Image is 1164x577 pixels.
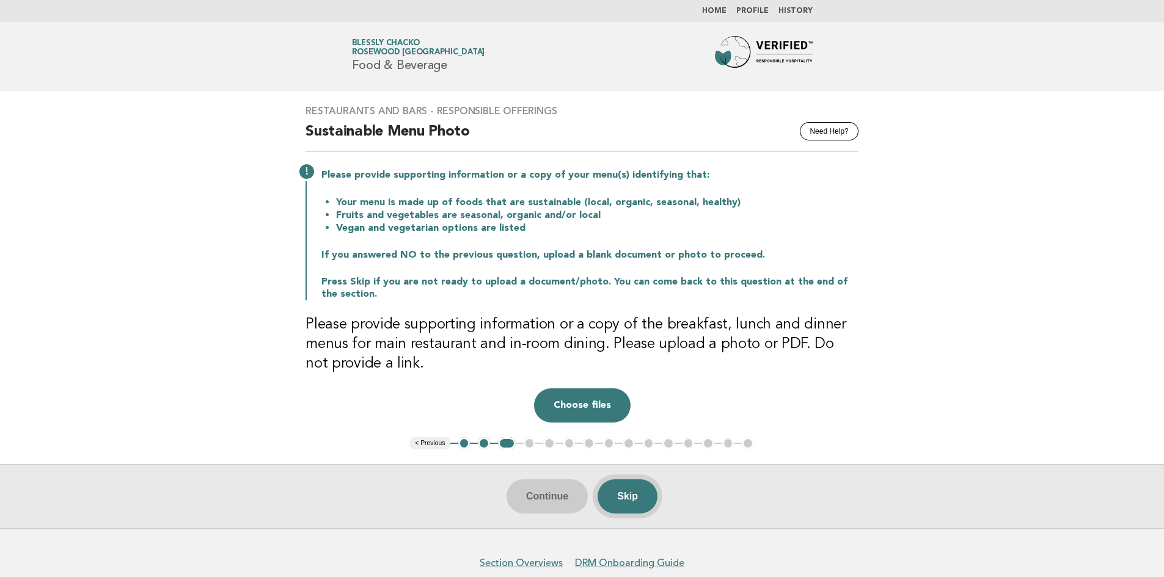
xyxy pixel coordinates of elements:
h2: Sustainable Menu Photo [306,122,858,152]
p: If you answered NO to the previous question, upload a blank document or photo to proceed. [321,249,858,261]
img: Forbes Travel Guide [715,36,813,75]
a: DRM Onboarding Guide [575,557,684,569]
a: Blessly chackoRosewood [GEOGRAPHIC_DATA] [352,39,485,56]
li: Your menu is made up of foods that are sustainable (local, organic, seasonal, healthy) [336,196,858,209]
button: < Previous [410,437,450,449]
h1: Food & Beverage [352,40,485,71]
button: 1 [458,437,470,449]
button: 2 [478,437,490,449]
button: Skip [598,479,657,513]
a: Home [702,7,727,15]
p: Please provide supporting information or a copy of your menu(s) identifying that: [321,169,858,181]
li: Fruits and vegetables are seasonal, organic and/or local [336,209,858,222]
h3: Please provide supporting information or a copy of the breakfast, lunch and dinner menus for main... [306,315,858,374]
a: Profile [736,7,769,15]
h3: Restaurants and Bars - Responsible Offerings [306,105,858,117]
button: 3 [498,437,516,449]
a: History [778,7,813,15]
li: Vegan and vegetarian options are listed [336,222,858,234]
button: Need Help? [800,122,858,140]
a: Section Overviews [480,557,563,569]
button: Choose files [534,388,631,423]
span: Rosewood [GEOGRAPHIC_DATA] [352,49,485,57]
p: Press Skip if you are not ready to upload a document/photo. You can come back to this question at... [321,276,858,300]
